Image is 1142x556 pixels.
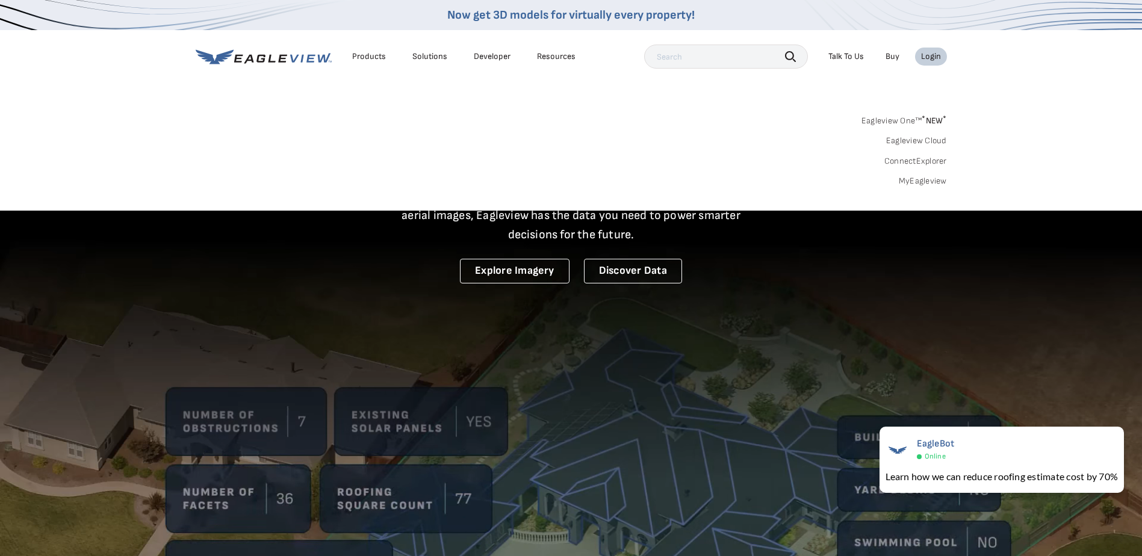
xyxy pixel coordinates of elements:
span: Online [925,452,946,461]
a: Explore Imagery [460,259,569,283]
a: ConnectExplorer [884,156,947,167]
a: Eagleview Cloud [886,135,947,146]
div: Resources [537,51,576,62]
div: Talk To Us [828,51,864,62]
span: EagleBot [917,438,955,449]
p: A new era starts here. Built on more than 3.5 billion high-resolution aerial images, Eagleview ha... [387,187,756,244]
a: Eagleview One™*NEW* [861,112,947,126]
div: Products [352,51,386,62]
a: Buy [886,51,899,62]
a: Developer [474,51,510,62]
a: Now get 3D models for virtually every property! [447,8,695,22]
span: NEW [922,116,946,126]
div: Solutions [412,51,447,62]
input: Search [644,45,808,69]
div: Learn how we can reduce roofing estimate cost by 70% [886,469,1118,484]
a: Discover Data [584,259,682,283]
a: MyEagleview [899,176,947,187]
div: Login [921,51,941,62]
img: EagleBot [886,438,910,462]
